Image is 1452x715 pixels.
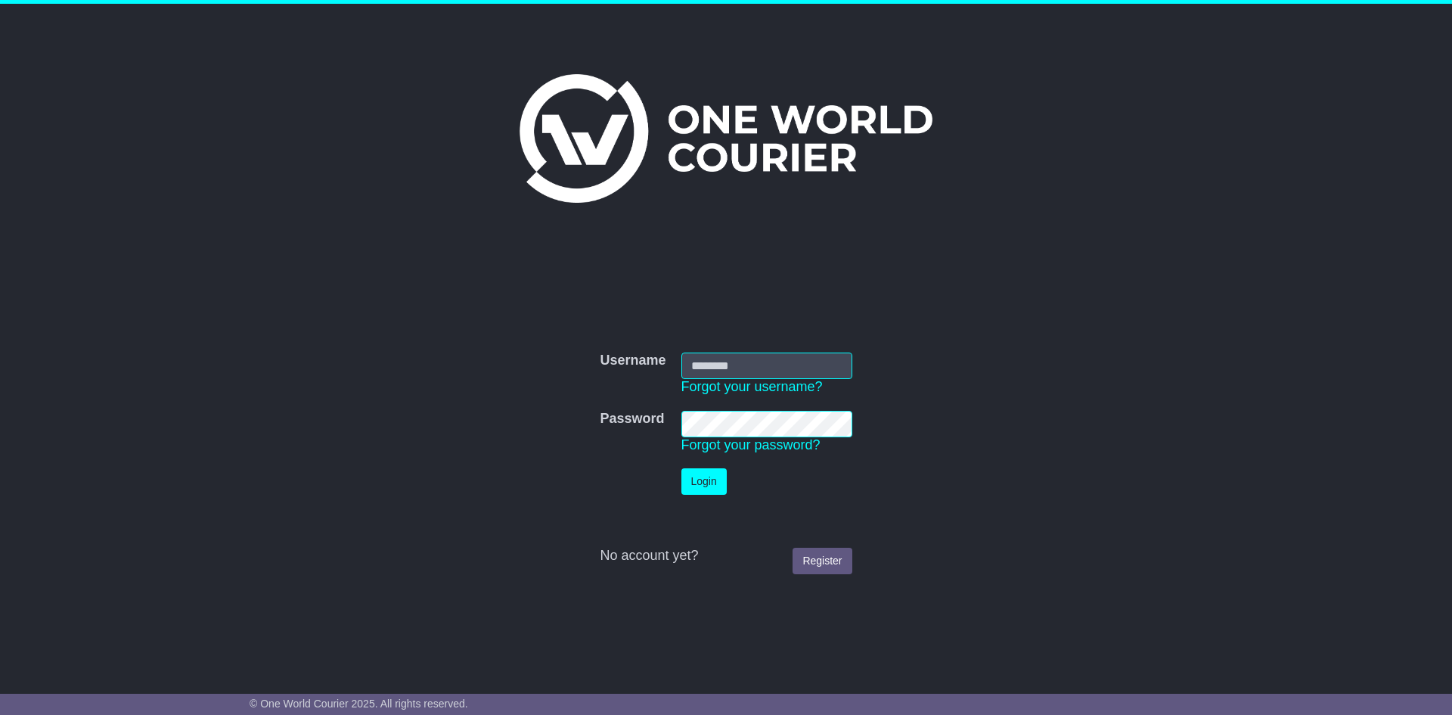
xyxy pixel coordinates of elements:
label: Password [600,411,664,427]
span: © One World Courier 2025. All rights reserved. [250,698,468,710]
div: No account yet? [600,548,852,564]
button: Login [681,468,727,495]
label: Username [600,353,665,369]
img: One World [520,74,932,203]
a: Forgot your password? [681,437,821,452]
a: Forgot your username? [681,379,823,394]
a: Register [793,548,852,574]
